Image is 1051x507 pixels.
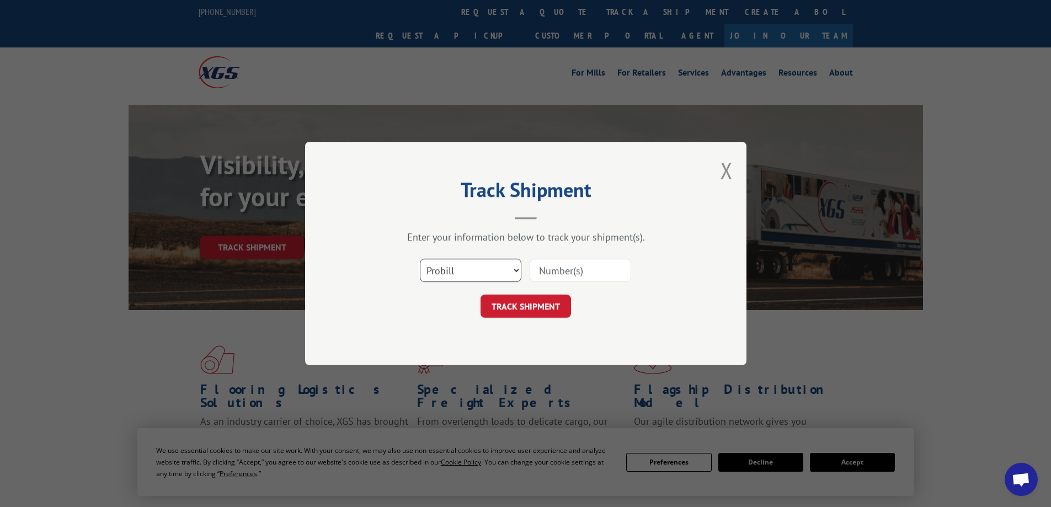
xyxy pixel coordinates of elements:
[481,295,571,318] button: TRACK SHIPMENT
[721,156,733,185] button: Close modal
[1005,463,1038,496] div: Open chat
[360,231,691,243] div: Enter your information below to track your shipment(s).
[360,182,691,203] h2: Track Shipment
[530,259,631,282] input: Number(s)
